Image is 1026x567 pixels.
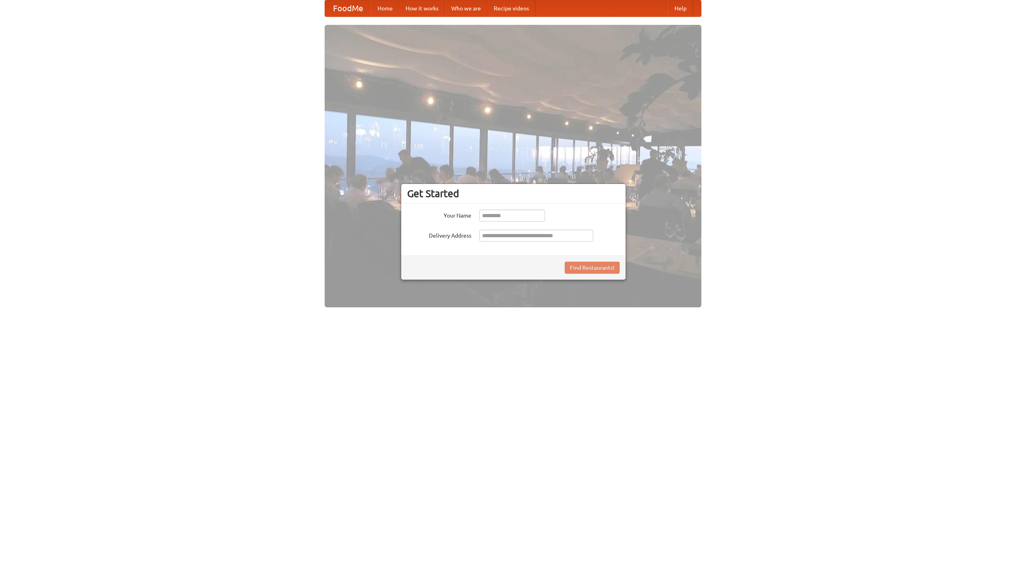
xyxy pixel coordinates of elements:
label: Delivery Address [407,230,471,240]
a: FoodMe [325,0,371,16]
a: Home [371,0,399,16]
a: How it works [399,0,445,16]
a: Help [668,0,693,16]
a: Who we are [445,0,487,16]
label: Your Name [407,210,471,220]
h3: Get Started [407,188,620,200]
a: Recipe videos [487,0,535,16]
button: Find Restaurants! [565,262,620,274]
